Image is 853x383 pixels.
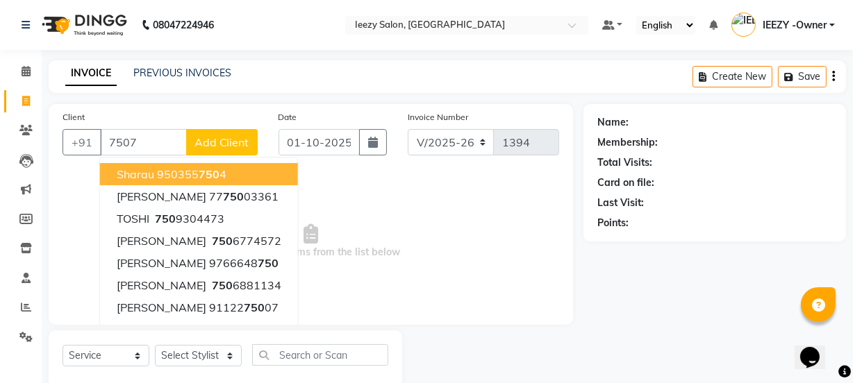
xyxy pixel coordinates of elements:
div: Name: [597,115,629,130]
ngb-highlight: 9304473 [152,212,224,225]
ngb-highlight: 9766648 [209,256,279,270]
span: TOSHI [117,212,149,225]
iframe: chat widget [795,327,839,369]
a: INVOICE [65,61,117,86]
span: 750 [258,256,279,270]
span: IEEZY -Owner [763,18,827,33]
span: Sharau [117,167,154,181]
span: [PERSON_NAME] [117,323,206,337]
ngb-highlight: 6881134 [209,278,281,292]
span: [PERSON_NAME] [117,234,206,248]
ngb-highlight: 950355 4 [157,167,226,181]
div: Points: [597,216,629,230]
span: 750 [155,212,176,225]
span: 750 [212,234,233,248]
input: Search or Scan [252,344,388,366]
span: 750 [223,323,244,337]
span: 750 [199,167,220,181]
span: [PERSON_NAME] [117,278,206,292]
span: Add Client [194,135,249,149]
ngb-highlight: 77 03361 [209,189,279,203]
div: Last Visit: [597,196,644,210]
button: Create New [693,66,772,87]
b: 08047224946 [153,6,214,44]
span: 750 [244,300,265,314]
div: Membership: [597,135,658,150]
span: [PERSON_NAME] [117,189,206,203]
label: Invoice Number [408,111,468,124]
img: IEEZY -Owner [731,12,756,37]
label: Client [63,111,85,124]
img: logo [35,6,131,44]
span: 750 [212,278,233,292]
span: 750 [223,189,244,203]
input: Search by Name/Mobile/Email/Code [100,129,187,155]
ngb-highlight: 91122 07 [209,300,279,314]
button: +91 [63,129,101,155]
div: Card on file: [597,176,654,190]
a: PREVIOUS INVOICES [133,67,231,79]
div: Total Visits: [597,155,652,170]
ngb-highlight: 6774572 [209,234,281,248]
label: Date [279,111,297,124]
span: [PERSON_NAME] [117,300,206,314]
button: Save [778,66,827,87]
ngb-highlight: 90 68797 [209,323,279,337]
span: [PERSON_NAME] [117,256,206,270]
button: Add Client [186,129,258,155]
span: Select & add items from the list below [63,172,559,311]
